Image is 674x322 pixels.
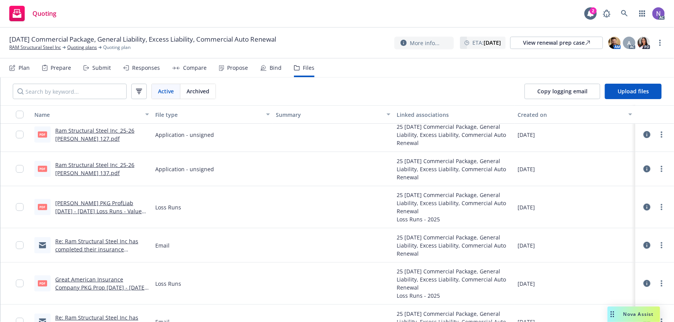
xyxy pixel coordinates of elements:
[397,215,511,223] div: Loss Runs - 2025
[16,241,24,249] input: Toggle Row Selected
[657,130,666,139] a: more
[152,105,273,124] button: File type
[155,111,261,119] div: File type
[397,267,511,292] div: 25 [DATE] Commercial Package, General Liability, Excess Liability, Commercial Auto Renewal
[510,37,603,49] a: View renewal prep case
[16,131,24,138] input: Toggle Row Selected
[518,280,535,288] span: [DATE]
[34,111,141,119] div: Name
[635,6,650,21] a: Switch app
[397,123,511,147] div: 25 [DATE] Commercial Package, General Liability, Excess Liability, Commercial Auto Renewal
[103,44,131,51] span: Quoting plan
[158,87,174,95] span: Active
[518,111,624,119] div: Created on
[16,165,24,173] input: Toggle Row Selected
[518,241,535,250] span: [DATE]
[9,44,61,51] a: RAM Structural Steel Inc
[51,65,71,71] div: Prepare
[187,87,209,95] span: Archived
[525,84,600,99] button: Copy logging email
[38,131,47,137] span: pdf
[394,37,454,49] button: More info...
[472,39,501,47] span: ETA :
[518,131,535,139] span: [DATE]
[155,241,170,250] span: Email
[655,38,665,47] a: more
[657,164,666,174] a: more
[31,105,152,124] button: Name
[38,280,47,286] span: pdf
[394,105,514,124] button: Linked associations
[38,204,47,210] span: pdf
[55,127,134,142] a: Ram Structural Steel Inc_25-26 [PERSON_NAME] 127.pdf
[55,238,138,261] a: Re: Ram Structural Steel Inc has completed their insurance workbook
[16,203,24,211] input: Toggle Row Selected
[38,166,47,172] span: pdf
[227,65,248,71] div: Propose
[155,203,181,211] span: Loss Runs
[55,199,145,223] a: [PERSON_NAME] PKG ProfLiab [DATE] - [DATE] Loss Runs - Valued [DATE].pdf
[16,111,24,118] input: Select all
[657,202,666,212] a: more
[618,88,649,95] span: Upload files
[270,65,282,71] div: Bind
[183,65,207,71] div: Compare
[13,84,127,99] input: Search by keyword...
[410,39,440,47] span: More info...
[132,65,160,71] div: Responses
[155,280,181,288] span: Loss Runs
[514,105,635,124] button: Created on
[608,307,660,322] button: Nova Assist
[484,39,501,46] strong: [DATE]
[605,84,662,99] button: Upload files
[155,165,214,173] span: Application - unsigned
[657,279,666,288] a: more
[638,37,650,49] img: photo
[67,44,97,51] a: Quoting plans
[537,88,587,95] span: Copy logging email
[518,203,535,211] span: [DATE]
[523,37,590,49] div: View renewal prep case
[599,6,615,21] a: Report a Bug
[273,105,394,124] button: Summary
[16,280,24,287] input: Toggle Row Selected
[6,3,59,24] a: Quoting
[303,65,314,71] div: Files
[652,7,665,20] img: photo
[518,165,535,173] span: [DATE]
[32,10,56,17] span: Quoting
[276,111,382,119] div: Summary
[19,65,30,71] div: Plan
[397,191,511,215] div: 25 [DATE] Commercial Package, General Liability, Excess Liability, Commercial Auto Renewal
[608,307,617,322] div: Drag to move
[92,65,111,71] div: Submit
[590,7,597,14] div: 2
[155,131,214,139] span: Application - unsigned
[657,241,666,250] a: more
[397,157,511,181] div: 25 [DATE] Commercial Package, General Liability, Excess Liability, Commercial Auto Renewal
[623,311,654,317] span: Nova Assist
[397,111,511,119] div: Linked associations
[617,6,632,21] a: Search
[55,161,134,177] a: Ram Structural Steel Inc_25-26 [PERSON_NAME] 137.pdf
[397,292,511,300] div: Loss Runs - 2025
[397,233,511,258] div: 25 [DATE] Commercial Package, General Liability, Excess Liability, Commercial Auto Renewal
[628,39,631,47] span: A
[608,37,621,49] img: photo
[9,35,276,44] span: [DATE] Commercial Package, General Liability, Excess Liability, Commercial Auto Renewal
[55,276,146,299] a: Great American Insurance Company PKG Prop [DATE] - [DATE] Loss Runs - Valued [DATE].pdf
